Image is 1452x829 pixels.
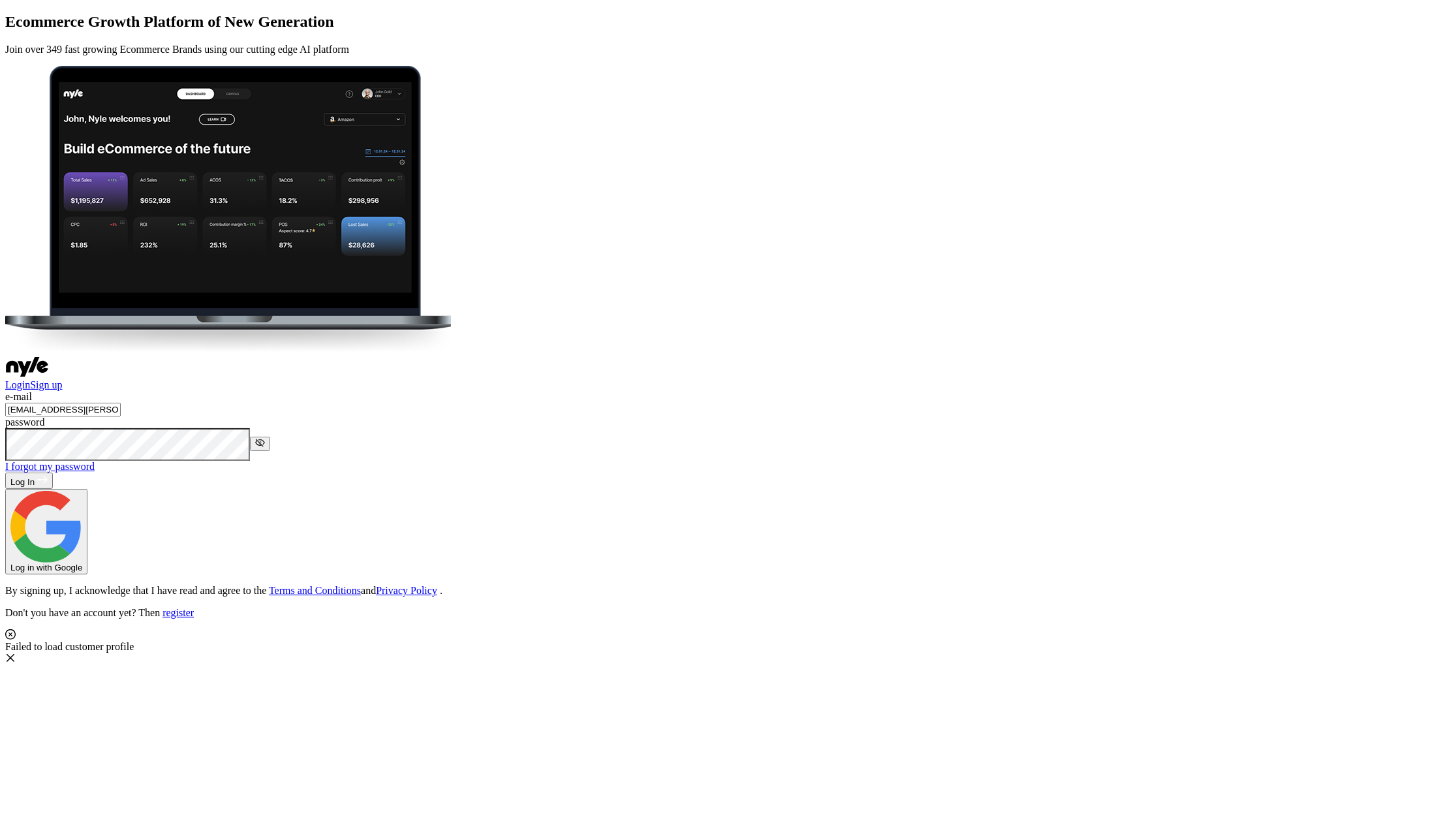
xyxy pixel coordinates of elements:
[30,379,62,390] a: Sign up
[376,585,437,596] a: Privacy Policy
[5,461,95,472] a: I forgot my password
[5,416,44,428] label: password
[5,585,1447,597] p: By signing up, I acknowledge that I have read and agree to the .
[361,585,376,596] span: and
[162,607,194,618] a: register
[5,607,1447,619] p: Don't you have an account yet? Then
[5,629,16,640] span: close-circle
[10,563,82,572] span: Log in with Google
[5,653,16,663] span: close
[5,66,451,354] img: Auth Banner
[5,44,1447,55] p: Join over 349 fast growing Ecommerce Brands using our cutting edge AI platform
[5,489,87,574] button: Log in with Google
[5,473,53,489] button: Log In
[5,379,30,390] a: Login
[5,13,1447,31] h2: Ecommerce Growth Platform of New Generation
[5,391,32,402] label: e-mail
[5,641,1447,653] div: Failed to load customer profile
[269,585,361,596] a: Terms and Conditions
